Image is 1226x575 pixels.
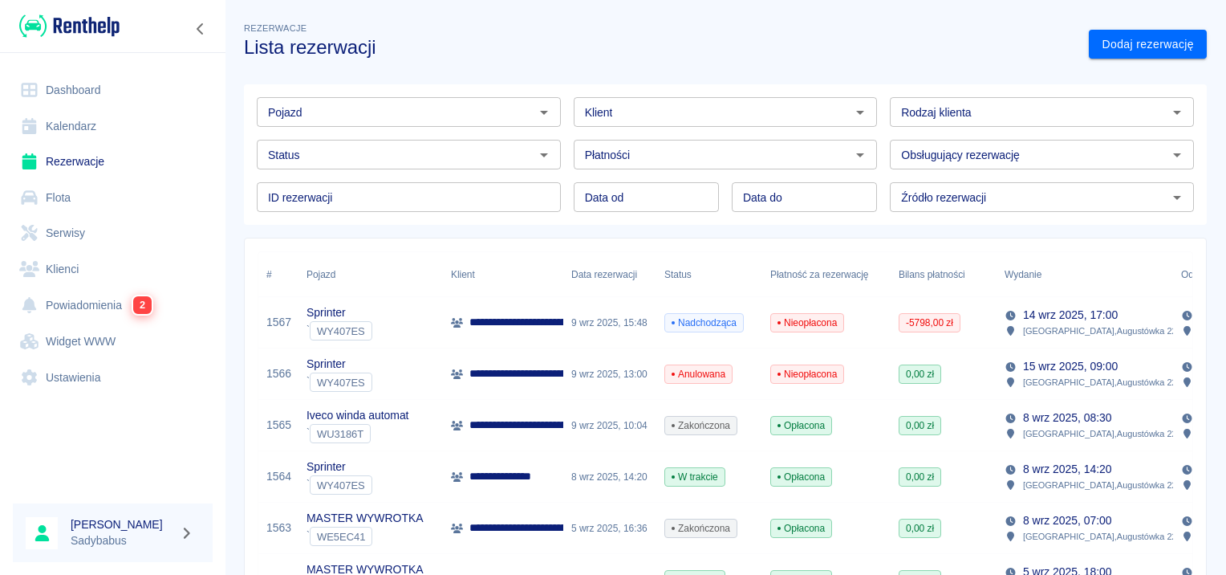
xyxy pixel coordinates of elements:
p: 8 wrz 2025, 14:20 [1023,461,1111,478]
p: Sprinter [306,356,372,373]
a: 1564 [266,468,291,485]
p: MASTER WYWROTKA [306,510,423,527]
p: 8 wrz 2025, 08:30 [1023,410,1111,426]
a: Ustawienia [13,360,213,396]
span: Anulowana [665,367,732,381]
div: Status [664,252,692,297]
a: 1563 [266,520,291,536]
span: 2 [133,296,152,314]
button: Otwórz [849,144,871,166]
a: Flota [13,180,213,216]
button: Otwórz [533,144,555,166]
span: WY407ES [311,325,371,337]
a: Dashboard [13,72,213,108]
span: WE5EC41 [311,531,371,543]
div: ` [306,527,423,546]
p: [GEOGRAPHIC_DATA] , Augustówka 22A [1023,426,1183,441]
span: Nieopłacona [771,316,843,330]
div: 9 wrz 2025, 10:04 [563,400,656,451]
div: Płatność za rezerwację [770,252,869,297]
div: Bilans płatności [891,252,997,297]
a: 1566 [266,365,291,382]
div: Klient [443,252,563,297]
p: [GEOGRAPHIC_DATA] , Augustówka 22A [1023,324,1183,338]
button: Otwórz [533,101,555,124]
div: Status [656,252,762,297]
p: Sprinter [306,459,372,475]
p: Sprinter [306,304,372,321]
div: # [258,252,298,297]
button: Otwórz [1166,101,1188,124]
p: Sadybabus [71,532,173,549]
p: [GEOGRAPHIC_DATA] , Augustówka 22A [1023,529,1183,544]
div: Data rezerwacji [571,252,637,297]
a: 1565 [266,417,291,434]
span: Opłacona [771,470,831,484]
p: 8 wrz 2025, 07:00 [1023,512,1111,529]
div: Bilans płatności [899,252,965,297]
span: Opłacona [771,418,831,433]
a: Powiadomienia2 [13,287,213,324]
div: Klient [451,252,475,297]
div: Pojazd [298,252,443,297]
span: WU3186T [311,428,370,440]
span: 0,00 zł [899,418,940,433]
button: Zwiń nawigację [189,18,213,39]
span: 0,00 zł [899,470,940,484]
h6: [PERSON_NAME] [71,516,173,532]
div: Płatność za rezerwację [762,252,891,297]
p: [GEOGRAPHIC_DATA] , Augustówka 22A [1023,375,1183,389]
span: Nadchodząca [665,316,743,330]
button: Otwórz [1166,186,1188,209]
span: Nieopłacona [771,367,843,381]
div: Wydanie [1005,252,1041,297]
div: Data rezerwacji [563,252,656,297]
div: Wydanie [997,252,1173,297]
span: W trakcie [665,470,725,484]
img: Renthelp logo [19,13,120,39]
span: WY407ES [311,377,371,389]
button: Otwórz [1166,144,1188,166]
span: 0,00 zł [899,521,940,536]
input: DD.MM.YYYY [574,182,719,212]
a: Kalendarz [13,108,213,145]
h3: Lista rezerwacji [244,36,1076,59]
span: Rezerwacje [244,23,306,33]
a: Dodaj rezerwację [1089,30,1207,59]
a: Serwisy [13,215,213,251]
a: Widget WWW [13,324,213,360]
div: Pojazd [306,252,335,297]
span: Opłacona [771,521,831,536]
button: Otwórz [849,101,871,124]
div: 9 wrz 2025, 15:48 [563,297,656,349]
input: DD.MM.YYYY [732,182,877,212]
div: ` [306,321,372,341]
div: 8 wrz 2025, 14:20 [563,451,656,503]
div: ` [306,424,408,443]
span: WY407ES [311,479,371,491]
a: Renthelp logo [13,13,120,39]
div: ` [306,373,372,392]
a: Rezerwacje [13,144,213,180]
p: 14 wrz 2025, 17:00 [1023,307,1118,324]
div: ` [306,475,372,495]
a: Klienci [13,251,213,287]
div: 5 wrz 2025, 16:36 [563,503,656,554]
span: Zakończona [665,521,737,536]
p: Iveco winda automat [306,407,408,424]
div: 9 wrz 2025, 13:00 [563,349,656,400]
div: Odbiór [1181,252,1210,297]
span: -5798,00 zł [899,316,960,330]
span: Zakończona [665,418,737,433]
span: 0,00 zł [899,367,940,381]
p: 15 wrz 2025, 09:00 [1023,358,1118,375]
div: # [266,252,272,297]
a: 1567 [266,314,291,331]
p: [GEOGRAPHIC_DATA] , Augustówka 22A [1023,478,1183,492]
